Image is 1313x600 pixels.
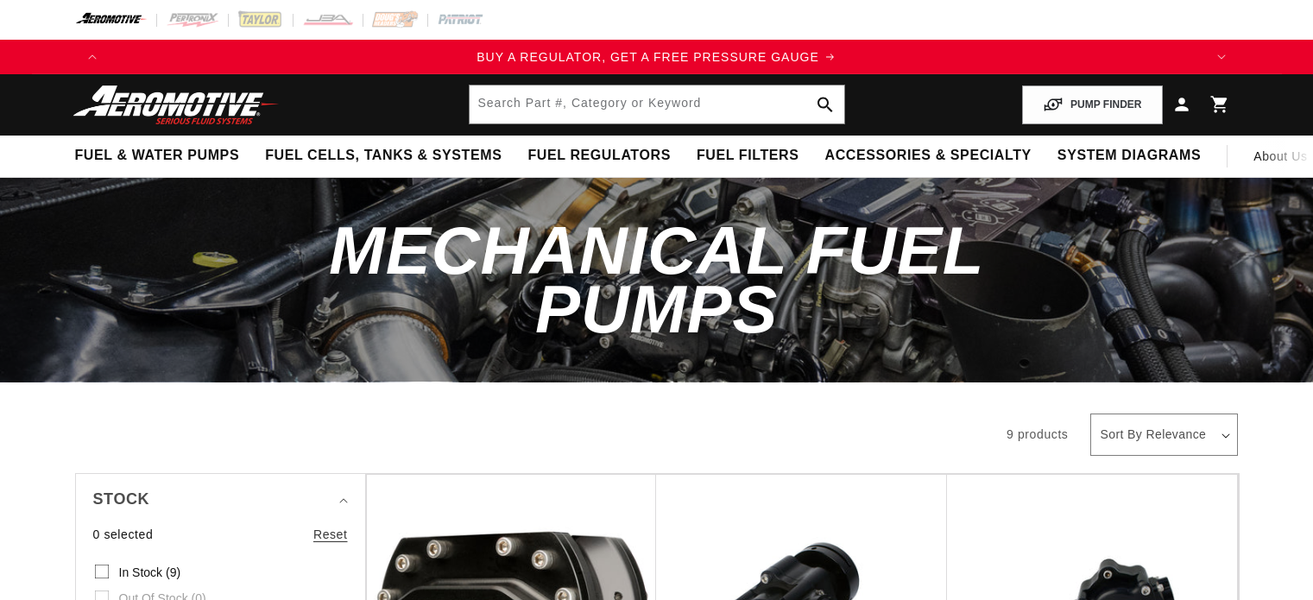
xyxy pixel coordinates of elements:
div: 1 of 4 [110,47,1204,66]
summary: Stock (0 selected) [93,474,348,525]
span: System Diagrams [1057,147,1201,165]
span: Fuel & Water Pumps [75,147,240,165]
span: Fuel Cells, Tanks & Systems [265,147,502,165]
span: Fuel Regulators [527,147,670,165]
span: In stock (9) [119,565,181,580]
button: PUMP FINDER [1022,85,1162,124]
span: Stock [93,487,150,512]
summary: Accessories & Specialty [812,136,1045,176]
span: About Us [1253,149,1307,163]
div: Announcement [110,47,1204,66]
summary: System Diagrams [1045,136,1214,176]
summary: Fuel & Water Pumps [62,136,253,176]
span: Fuel Filters [697,147,799,165]
button: search button [806,85,844,123]
span: 0 selected [93,525,154,544]
span: Accessories & Specialty [825,147,1032,165]
button: Translation missing: en.sections.announcements.next_announcement [1204,40,1239,74]
img: Aeromotive [68,85,284,125]
span: BUY A REGULATOR, GET A FREE PRESSURE GAUGE [477,50,819,64]
span: Mechanical Fuel Pumps [329,212,984,347]
slideshow-component: Translation missing: en.sections.announcements.announcement_bar [32,40,1282,74]
summary: Fuel Filters [684,136,812,176]
summary: Fuel Regulators [514,136,683,176]
a: Reset [313,525,348,544]
input: Search by Part Number, Category or Keyword [470,85,844,123]
summary: Fuel Cells, Tanks & Systems [252,136,514,176]
a: BUY A REGULATOR, GET A FREE PRESSURE GAUGE [110,47,1204,66]
span: 9 products [1007,427,1068,441]
button: Translation missing: en.sections.announcements.previous_announcement [75,40,110,74]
